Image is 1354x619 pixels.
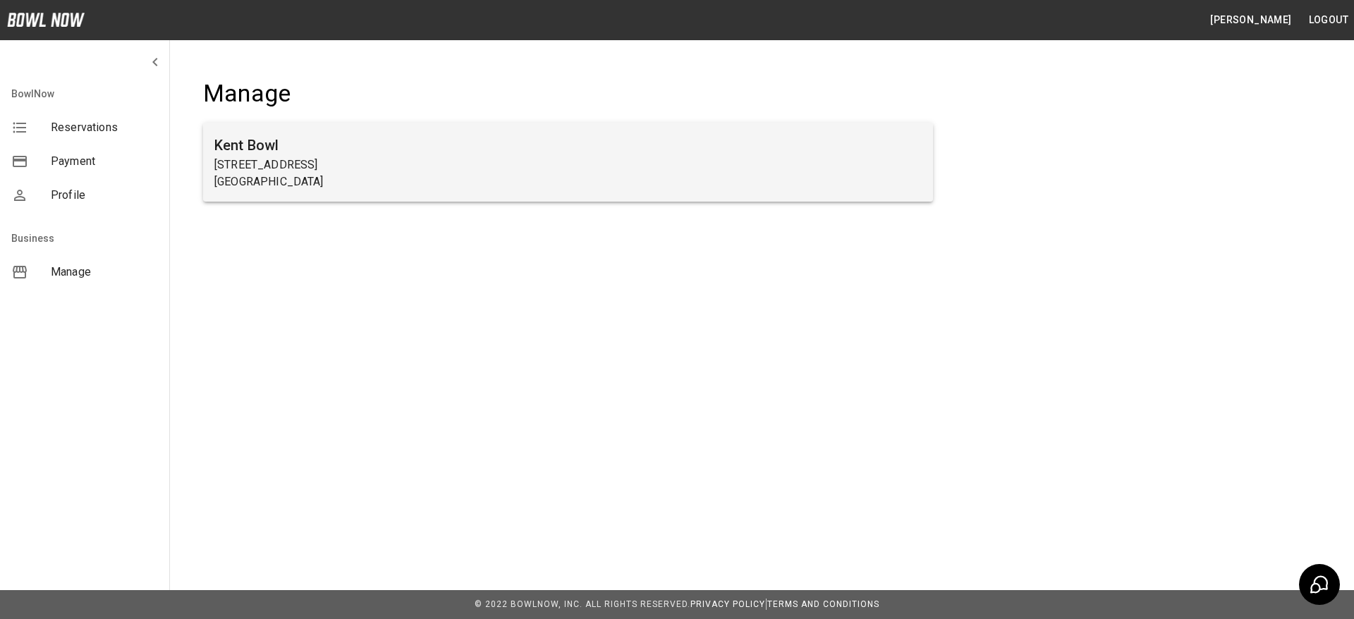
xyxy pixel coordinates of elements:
button: Logout [1303,7,1354,33]
img: logo [7,13,85,27]
a: Privacy Policy [690,599,765,609]
p: [STREET_ADDRESS] [214,157,922,173]
span: Profile [51,187,158,204]
span: Manage [51,264,158,281]
span: Payment [51,153,158,170]
h4: Manage [203,79,933,109]
span: Reservations [51,119,158,136]
h6: Kent Bowl [214,134,922,157]
button: [PERSON_NAME] [1204,7,1297,33]
p: [GEOGRAPHIC_DATA] [214,173,922,190]
a: Terms and Conditions [767,599,879,609]
span: © 2022 BowlNow, Inc. All Rights Reserved. [475,599,690,609]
